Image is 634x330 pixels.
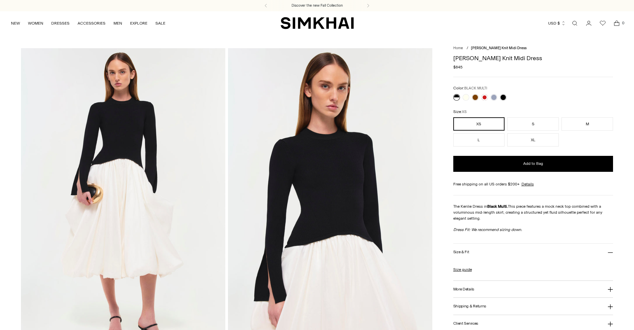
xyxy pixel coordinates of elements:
p: The Kenlie Dress in This piece features a mock neck top combined with a voluminous mid-length ski... [453,203,613,221]
strong: Black Multi. [487,204,508,209]
button: Add to Bag [453,156,613,172]
label: Size: [453,109,467,115]
button: M [561,117,613,131]
h3: Size & Fit [453,250,469,254]
button: Shipping & Returns [453,298,613,315]
a: ACCESSORIES [78,16,106,31]
a: Discover the new Fall Collection [292,3,343,8]
div: / [467,46,468,51]
h1: [PERSON_NAME] Knit Midi Dress [453,55,613,61]
h3: Shipping & Returns [453,304,487,308]
button: More Details [453,281,613,298]
a: Open search modal [568,17,581,30]
span: 0 [620,20,626,26]
nav: breadcrumbs [453,46,613,51]
span: BLACK MULTI [464,86,487,90]
a: SALE [155,16,165,31]
a: Home [453,46,463,50]
a: DRESSES [51,16,70,31]
button: L [453,133,505,147]
span: Add to Bag [523,161,543,166]
button: XS [453,117,505,131]
a: Details [522,181,534,187]
button: USD $ [548,16,566,31]
a: Wishlist [596,17,609,30]
h3: More Details [453,287,474,291]
button: S [507,117,559,131]
div: Free shipping on all US orders $200+ [453,181,613,187]
button: Size & Fit [453,244,613,261]
a: MEN [113,16,122,31]
span: $845 [453,64,463,70]
a: WOMEN [28,16,43,31]
label: Color: [453,85,487,91]
a: Size guide [453,267,472,273]
h3: Client Services [453,321,479,326]
a: EXPLORE [130,16,147,31]
span: [PERSON_NAME] Knit Midi Dress [471,46,527,50]
a: NEW [11,16,20,31]
span: XS [462,110,467,114]
a: SIMKHAI [281,17,354,30]
a: Open cart modal [610,17,623,30]
button: XL [507,133,559,147]
a: Go to the account page [582,17,595,30]
em: Dress Fit: We recommend sizing down. [453,227,522,232]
